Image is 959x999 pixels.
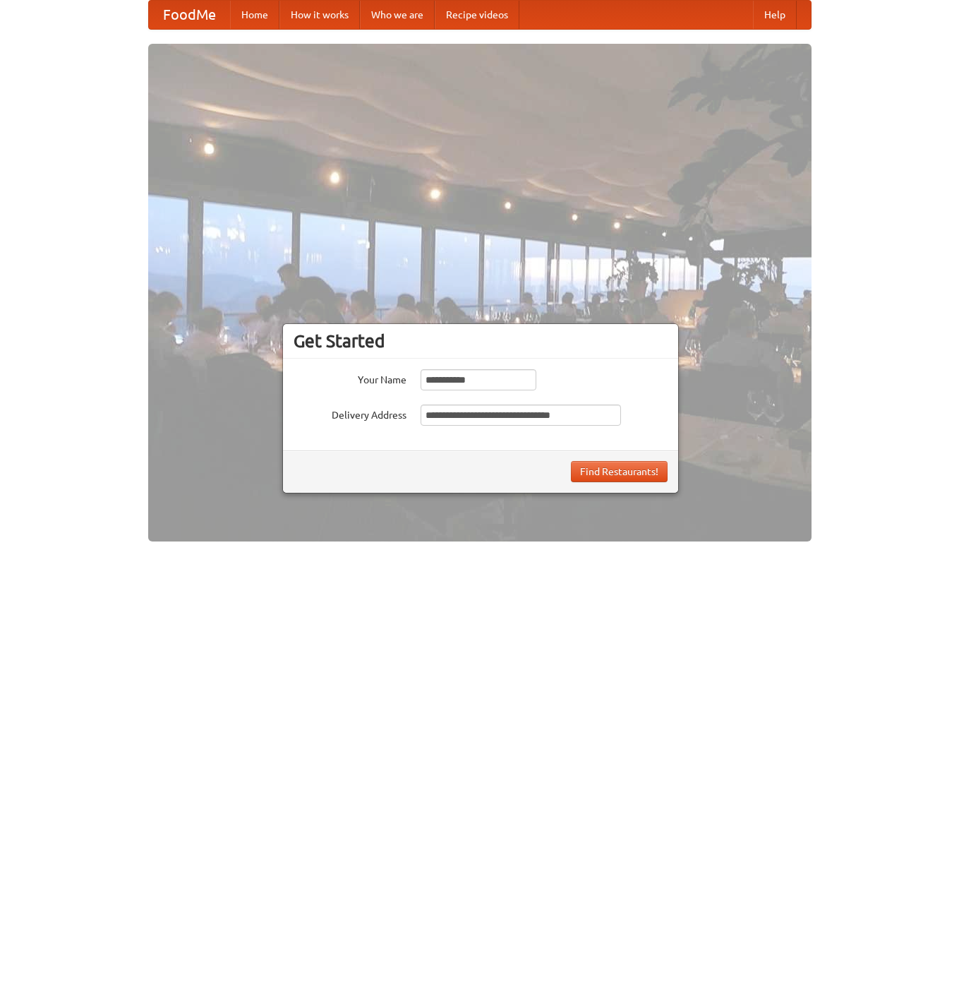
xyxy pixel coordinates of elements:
a: FoodMe [149,1,230,29]
h3: Get Started [294,330,668,352]
a: How it works [279,1,360,29]
label: Delivery Address [294,405,406,422]
a: Recipe videos [435,1,519,29]
a: Help [753,1,797,29]
a: Home [230,1,279,29]
label: Your Name [294,369,406,387]
button: Find Restaurants! [571,461,668,482]
a: Who we are [360,1,435,29]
